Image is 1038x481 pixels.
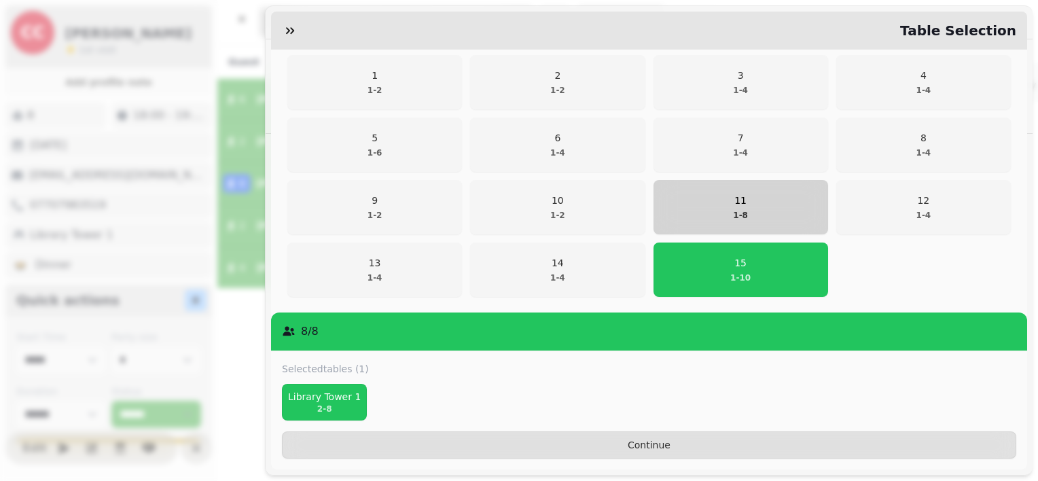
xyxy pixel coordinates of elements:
[733,194,748,207] p: 11
[654,180,828,234] button: 111-8
[287,180,462,234] button: 91-2
[288,390,361,404] p: Library Tower 1
[368,210,382,221] p: 1 - 2
[550,194,565,207] p: 10
[38,22,67,33] div: v 4.0.24
[287,118,462,172] button: 51-6
[654,243,828,297] button: 151-10
[470,55,645,109] button: 1-2
[368,194,382,207] p: 9
[550,131,565,145] p: 6
[287,55,462,109] button: 1-2
[35,35,96,46] div: Domain: [URL]
[550,272,565,283] p: 1 - 4
[733,210,748,221] p: 1 - 8
[368,147,382,158] p: 1 - 6
[730,272,751,283] p: 1 - 10
[836,118,1011,172] button: 81-4
[282,431,1016,459] button: Continue
[916,210,931,221] p: 1 - 4
[470,180,645,234] button: 101-2
[288,404,361,414] p: 2 - 8
[550,210,565,221] p: 1 - 2
[836,180,1011,234] button: 121-4
[550,85,565,96] p: 1 - 2
[282,384,367,421] button: Library Tower 12-8
[368,85,382,96] p: 1 - 2
[37,79,48,90] img: tab_domain_overview_orange.svg
[654,118,828,172] button: 71-4
[22,35,33,46] img: website_grey.svg
[733,147,748,158] p: 1 - 4
[470,118,645,172] button: 61-4
[368,256,382,270] p: 13
[301,323,319,340] p: 8 / 8
[135,79,146,90] img: tab_keywords_by_traffic_grey.svg
[550,256,565,270] p: 14
[916,147,931,158] p: 1 - 4
[150,80,229,89] div: Keywords by Traffic
[733,131,748,145] p: 7
[916,131,931,145] p: 8
[293,440,1005,450] span: Continue
[287,243,462,297] button: 131-4
[916,194,931,207] p: 12
[282,362,369,376] label: Selected tables (1)
[730,256,751,270] p: 15
[368,272,382,283] p: 1 - 4
[550,147,565,158] p: 1 - 4
[916,85,931,96] p: 1 - 4
[368,131,382,145] p: 5
[654,55,828,109] button: 1-4
[836,55,1011,109] button: 1-4
[470,243,645,297] button: 141-4
[52,80,122,89] div: Domain Overview
[733,85,748,96] p: 1 - 4
[22,22,33,33] img: logo_orange.svg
